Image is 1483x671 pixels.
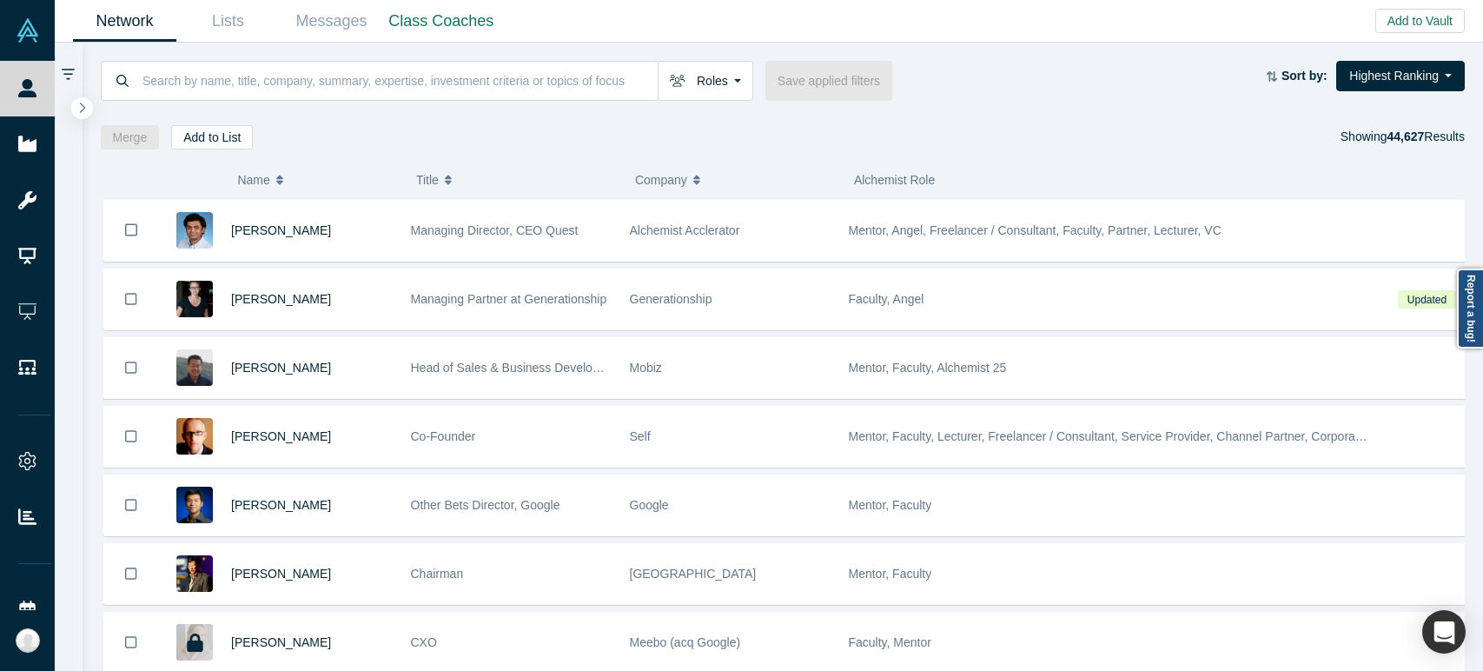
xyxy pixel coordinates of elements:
[176,487,213,523] img: Steven Kan's Profile Image
[231,292,331,306] a: [PERSON_NAME]
[411,292,607,306] span: Managing Partner at Generationship
[16,18,40,43] img: Alchemist Vault Logo
[416,162,439,198] span: Title
[630,223,740,237] span: Alchemist Acclerator
[849,223,1221,237] span: Mentor, Angel, Freelancer / Consultant, Faculty, Partner, Lecturer, VC
[1387,130,1465,143] span: Results
[849,292,924,306] span: Faculty, Angel
[104,338,158,398] button: Bookmark
[411,635,437,649] span: CXO
[630,361,662,375] span: Mobiz
[1341,125,1465,149] div: Showing
[411,567,464,581] span: Chairman
[635,162,836,198] button: Company
[176,281,213,317] img: Rachel Chalmers's Profile Image
[176,418,213,455] img: Robert Winder's Profile Image
[231,498,331,512] a: [PERSON_NAME]
[411,361,674,375] span: Head of Sales & Business Development (interim)
[411,223,579,237] span: Managing Director, CEO Quest
[171,125,253,149] button: Add to List
[416,162,617,198] button: Title
[237,162,269,198] span: Name
[73,1,176,42] a: Network
[1457,269,1483,349] a: Report a bug!
[849,635,931,649] span: Faculty, Mentor
[630,292,712,306] span: Generationship
[104,407,158,467] button: Bookmark
[104,269,158,329] button: Bookmark
[141,60,658,101] input: Search by name, title, company, summary, expertise, investment criteria or topics of focus
[765,61,892,101] button: Save applied filters
[104,200,158,261] button: Bookmark
[176,212,213,249] img: Gnani Palanikumar's Profile Image
[1336,61,1465,91] button: Highest Ranking
[854,173,935,187] span: Alchemist Role
[231,429,331,443] a: [PERSON_NAME]
[231,635,331,649] a: [PERSON_NAME]
[411,429,476,443] span: Co-Founder
[1375,9,1465,33] button: Add to Vault
[176,1,280,42] a: Lists
[16,628,40,653] img: Rea Medina's Account
[1281,69,1327,83] strong: Sort by:
[176,349,213,386] img: Michael Chang's Profile Image
[101,125,160,149] button: Merge
[231,361,331,375] a: [PERSON_NAME]
[1387,130,1424,143] strong: 44,627
[630,498,669,512] span: Google
[176,555,213,592] img: Timothy Chou's Profile Image
[849,429,1420,443] span: Mentor, Faculty, Lecturer, Freelancer / Consultant, Service Provider, Channel Partner, Corporate ...
[237,162,398,198] button: Name
[630,429,651,443] span: Self
[104,475,158,535] button: Bookmark
[1398,290,1455,309] span: Updated
[411,498,560,512] span: Other Bets Director, Google
[231,223,331,237] a: [PERSON_NAME]
[231,567,331,581] a: [PERSON_NAME]
[280,1,383,42] a: Messages
[849,498,932,512] span: Mentor, Faculty
[635,162,687,198] span: Company
[630,635,741,649] span: Meebo (acq Google)
[658,61,753,101] button: Roles
[630,567,757,581] span: [GEOGRAPHIC_DATA]
[104,544,158,604] button: Bookmark
[383,1,500,42] a: Class Coaches
[849,361,1007,375] span: Mentor, Faculty, Alchemist 25
[849,567,932,581] span: Mentor, Faculty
